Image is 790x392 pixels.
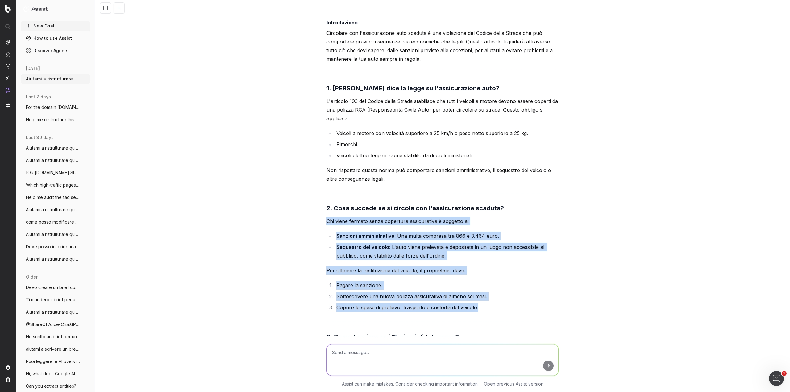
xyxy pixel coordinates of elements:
[336,244,389,250] strong: Sequestro del veicolo
[26,157,80,163] span: Aiutami a ristrutturare questo articolo
[6,64,10,69] img: Activation
[26,274,38,280] span: older
[21,168,90,178] button: fOR [DOMAIN_NAME] Show me the
[26,231,80,237] span: Aiutami a ristrutturare questo articolo
[21,344,90,354] button: aiutami a scrivere un breve paragrafo pe
[26,346,80,352] span: aiutami a scrivere un breve paragrafo pe
[335,292,559,301] li: Sottoscrivere una nuova polizza assicurativa di almeno sei mesi.
[26,297,80,303] span: Ti manderò il brief per un nuovo articol
[23,5,88,14] button: Assist
[769,371,784,386] iframe: Intercom live chat
[21,180,90,190] button: Which high-traffic pages haven’t been up
[335,281,559,290] li: Pagare la sanzione.
[6,103,10,108] img: Switch project
[335,232,559,240] li: : Una multa compresa tra 866 e 3.464 euro.
[326,333,459,340] strong: 3. Come funzionano i 15 giorni di tolleranza?
[326,217,559,225] p: Chi viene fermato senza copertura assicurativa è soggetto a:
[21,229,90,239] button: Aiutami a ristrutturare questo articolo
[326,85,499,92] strong: 1. [PERSON_NAME] dice la legge sull'assicurazione auto?
[782,371,787,376] span: 1
[335,151,559,160] li: Veicoli elettrici leggeri, come stabilito da decreti ministeriali.
[26,182,80,188] span: Which high-traffic pages haven’t been up
[21,254,90,264] button: Aiutami a ristrutturare questo articolo
[26,334,80,340] span: Ho scritto un brief per un articolo di S
[335,243,559,260] li: : L'auto viene prelevata e depositata in un luogo non accessibile al pubblico, come stabilito dal...
[21,102,90,112] button: For the domain [DOMAIN_NAME] identi
[26,207,80,213] span: Aiutami a ristrutturare questo articolo
[335,140,559,149] li: Rimorchi.
[21,295,90,305] button: Ti manderò il brief per un nuovo articol
[326,266,559,275] p: Per ottenere la restituzione del veicolo, il proprietario deve:
[21,143,90,153] button: Aiutami a ristrutturare questo articolo
[21,369,90,379] button: Hi, what does Google AIMode respond if y
[21,307,90,317] button: Aiutami a ristrutturare questo articolo
[326,97,559,123] p: L'articolo 193 del Codice della Strada stabilisce che tutti i veicoli a motore devono essere cope...
[6,52,10,57] img: Intelligence
[21,332,90,342] button: Ho scritto un brief per un articolo di S
[326,166,559,183] p: Non rispettare questa norma può comportare sanzioni amministrative, il sequestro del veicolo e al...
[21,320,90,329] button: @ShareOfVoice-ChatGPT qual'è la share of
[21,192,90,202] button: Help me audit the faq section of assicur
[26,104,80,110] span: For the domain [DOMAIN_NAME] identi
[6,365,10,370] img: Setting
[26,194,80,200] span: Help me audit the faq section of assicur
[21,357,90,366] button: Puoi leggere le AI overviews?
[26,117,80,123] span: Help me restructure this article so that
[335,303,559,312] li: Coprire le spese di prelievo, trasporto e custodia del veicolo.
[26,244,80,250] span: Dove posso inserire una info per rispond
[21,33,90,43] a: How to use Assist
[21,155,90,165] button: Aiutami a ristrutturare questo articolo
[484,381,543,387] a: Open previous Assist version
[21,381,90,391] button: Can you extract entities?
[26,371,80,377] span: Hi, what does Google AIMode respond if y
[6,76,10,80] img: Studio
[21,21,90,31] button: New Chat
[21,217,90,227] button: come posso modificare questo abstract in
[26,383,76,389] span: Can you extract entities?
[335,129,559,138] li: Veicoli a motore con velocità superiore a 25 km/h o peso netto superiore a 25 kg.
[26,321,80,328] span: @ShareOfVoice-ChatGPT qual'è la share of
[21,283,90,292] button: Devo creare un brief con content outline
[26,76,80,82] span: Aiutami a ristrutturare questo articolo
[326,19,358,26] strong: Introduzione
[21,242,90,252] button: Dove posso inserire una info per rispond
[21,205,90,215] button: Aiutami a ristrutturare questo articolo
[26,134,54,141] span: last 30 days
[6,40,10,45] img: Analytics
[336,233,394,239] strong: Sanzioni amministrative
[326,29,559,63] p: Circolare con l'assicurazione auto scaduta è una violazione del Codice della Strada che può compo...
[26,145,80,151] span: Aiutami a ristrutturare questo articolo
[6,87,10,93] img: Assist
[23,6,29,12] img: Assist
[26,309,80,315] span: Aiutami a ristrutturare questo articolo
[26,256,80,262] span: Aiutami a ristrutturare questo articolo
[6,377,10,382] img: My account
[26,219,80,225] span: come posso modificare questo abstract in
[21,74,90,84] button: Aiutami a ristrutturare questo articolo
[26,358,80,365] span: Puoi leggere le AI overviews?
[31,5,48,14] h1: Assist
[5,5,11,13] img: Botify logo
[326,204,504,212] strong: 2. Cosa succede se si circola con l'assicurazione scaduta?
[26,94,51,100] span: last 7 days
[21,115,90,125] button: Help me restructure this article so that
[26,284,80,291] span: Devo creare un brief con content outline
[21,46,90,56] a: Discover Agents
[26,170,80,176] span: fOR [DOMAIN_NAME] Show me the
[26,65,40,72] span: [DATE]
[342,381,479,387] p: Assist can make mistakes. Consider checking important information.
